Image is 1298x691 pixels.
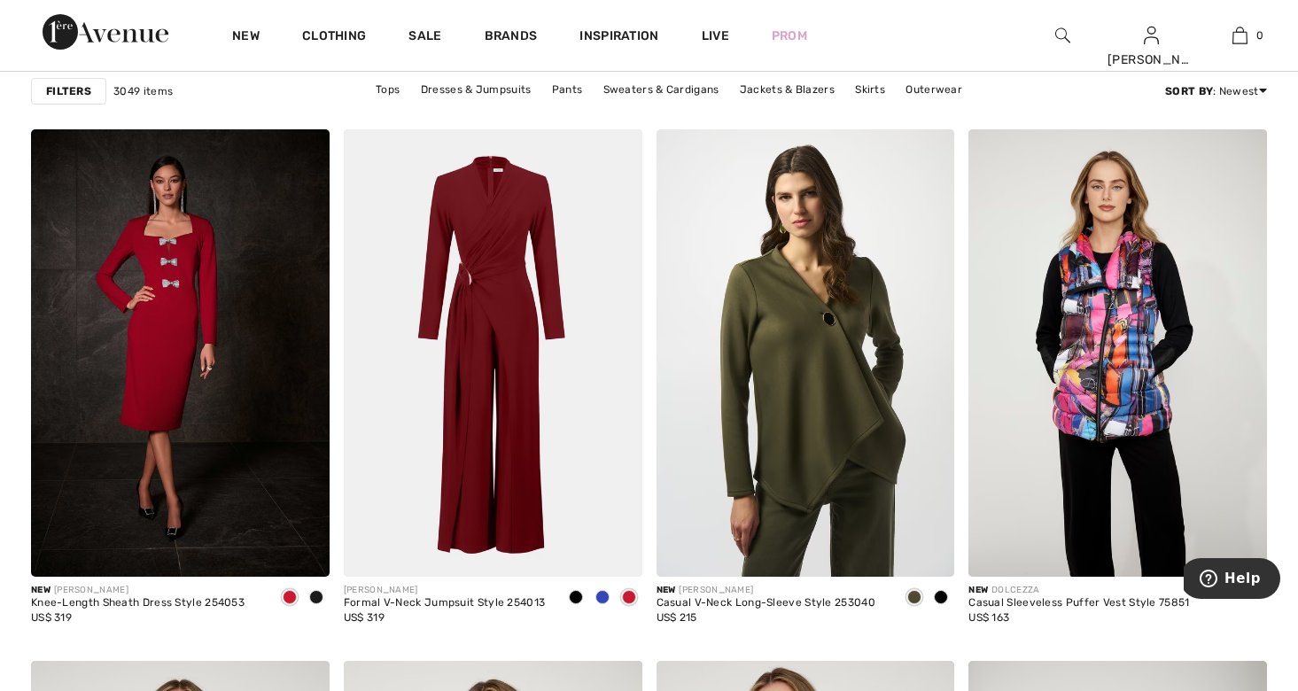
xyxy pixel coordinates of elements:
[1055,25,1070,46] img: search the website
[657,585,676,595] span: New
[303,584,330,613] div: Black
[657,584,875,597] div: [PERSON_NAME]
[657,611,697,624] span: US$ 215
[772,27,807,45] a: Prom
[1144,25,1159,46] img: My Info
[344,129,642,577] img: Formal V-Neck Jumpsuit Style 254013. Black
[968,611,1009,624] span: US$ 163
[344,597,546,609] div: Formal V-Neck Jumpsuit Style 254013
[31,611,72,624] span: US$ 319
[846,78,894,101] a: Skirts
[731,78,843,101] a: Jackets & Blazers
[968,129,1267,577] img: Casual Sleeveless Puffer Vest Style 75851. As sample
[657,597,875,609] div: Casual V-Neck Long-Sleeve Style 253040
[968,584,1189,597] div: DOLCEZZA
[113,83,173,99] span: 3049 items
[31,585,51,595] span: New
[543,78,592,101] a: Pants
[897,78,971,101] a: Outerwear
[412,78,540,101] a: Dresses & Jumpsuits
[579,28,658,47] span: Inspiration
[485,28,538,47] a: Brands
[31,129,330,577] img: Knee-Length Sheath Dress Style 254053. Black
[968,585,988,595] span: New
[408,28,441,47] a: Sale
[616,584,642,613] div: Merlot
[1184,558,1280,602] iframe: Opens a widget where you can find more information
[928,584,954,613] div: Black
[31,584,245,597] div: [PERSON_NAME]
[563,584,589,613] div: Black
[344,584,546,597] div: [PERSON_NAME]
[232,28,260,47] a: New
[1165,85,1213,97] strong: Sort By
[276,584,303,613] div: Deep cherry
[657,129,955,577] img: Casual V-Neck Long-Sleeve Style 253040. Black
[1196,25,1283,46] a: 0
[31,597,245,609] div: Knee-Length Sheath Dress Style 254053
[43,14,168,50] img: 1ère Avenue
[702,27,729,45] a: Live
[901,584,928,613] div: Khaki
[968,597,1189,609] div: Casual Sleeveless Puffer Vest Style 75851
[1165,83,1267,99] div: : Newest
[1232,25,1247,46] img: My Bag
[344,611,385,624] span: US$ 319
[46,83,91,99] strong: Filters
[1108,50,1194,69] div: [PERSON_NAME]
[595,78,728,101] a: Sweaters & Cardigans
[589,584,616,613] div: Royal Sapphire 163
[1256,27,1263,43] span: 0
[1144,27,1159,43] a: Sign In
[302,28,366,47] a: Clothing
[367,78,408,101] a: Tops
